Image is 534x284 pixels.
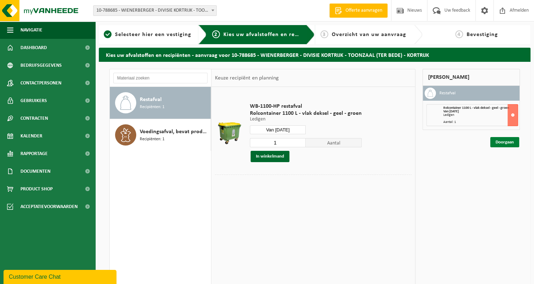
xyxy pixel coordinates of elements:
span: Recipiënten: 1 [140,136,164,143]
iframe: chat widget [4,268,118,284]
span: Rolcontainer 1100 L - vlak deksel - geel - groen [443,106,509,110]
span: 2 [212,30,220,38]
a: 1Selecteer hier een vestiging [102,30,193,39]
span: Bevestiging [467,32,498,37]
div: [PERSON_NAME] [422,69,520,86]
span: 4 [455,30,463,38]
strong: Van [DATE] [443,110,459,113]
h2: Kies uw afvalstoffen en recipiënten - aanvraag voor 10-788685 - WIENERBERGER - DIVISIE KORTRIJK -... [99,48,530,61]
span: Overzicht van uw aanvraag [332,32,406,37]
span: 10-788685 - WIENERBERGER - DIVISIE KORTRIJK - TOONZAAL (TER BEDE) - KORTRIJK [93,5,217,16]
div: Keuze recipiënt en planning [211,69,282,87]
button: Voedingsafval, bevat producten van dierlijke oorsprong, onverpakt, categorie 3 Recipiënten: 1 [110,119,211,151]
span: Voedingsafval, bevat producten van dierlijke oorsprong, onverpakt, categorie 3 [140,128,209,136]
input: Materiaal zoeken [113,73,208,83]
span: Contactpersonen [20,74,61,92]
span: Rapportage [20,145,48,162]
span: Acceptatievoorwaarden [20,198,78,215]
span: Gebruikers [20,92,47,110]
span: Navigatie [20,21,42,39]
input: Selecteer datum [250,125,306,134]
div: Ledigen [443,113,518,117]
span: Kies uw afvalstoffen en recipiënten [223,32,320,37]
span: WB-1100-HP restafval [250,103,362,110]
span: Selecteer hier een vestiging [115,32,191,37]
div: Aantal: 1 [443,120,518,124]
p: Ledigen [250,117,362,122]
span: Dashboard [20,39,47,57]
span: Contracten [20,110,48,127]
span: Restafval [140,95,162,104]
span: Kalender [20,127,42,145]
span: Recipiënten: 1 [140,104,164,111]
a: Offerte aanvragen [329,4,388,18]
button: In winkelmand [251,151,289,162]
span: 1 [104,30,112,38]
span: Aantal [306,138,362,147]
span: 3 [320,30,328,38]
a: Doorgaan [490,137,519,147]
h3: Restafval [439,88,456,99]
button: Restafval Recipiënten: 1 [110,87,211,119]
span: Bedrijfsgegevens [20,57,62,74]
span: Offerte aanvragen [344,7,384,14]
span: Documenten [20,162,50,180]
span: Rolcontainer 1100 L - vlak deksel - geel - groen [250,110,362,117]
span: 10-788685 - WIENERBERGER - DIVISIE KORTRIJK - TOONZAAL (TER BEDE) - KORTRIJK [94,6,216,16]
span: Product Shop [20,180,53,198]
